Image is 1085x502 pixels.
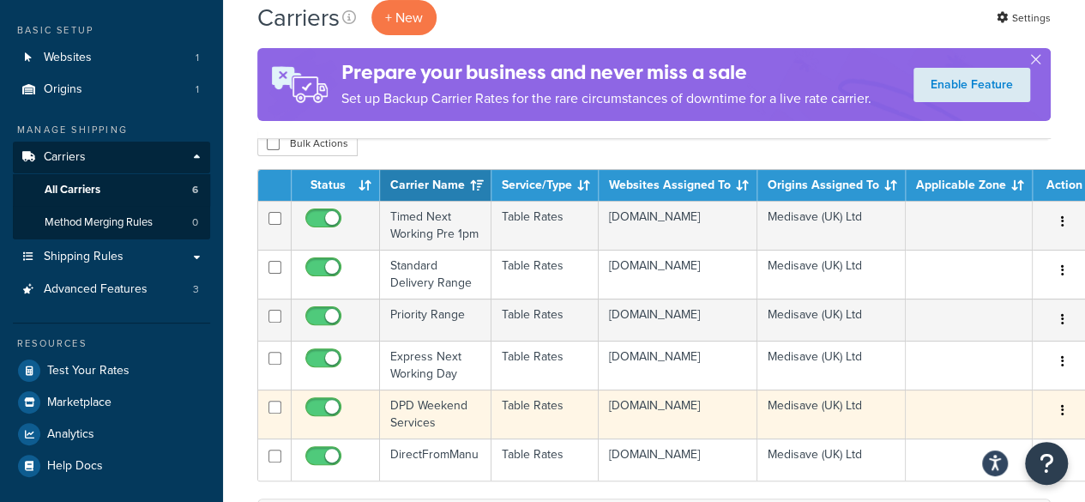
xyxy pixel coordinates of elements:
a: All Carriers 6 [13,174,210,206]
td: [DOMAIN_NAME] [599,438,757,481]
li: All Carriers [13,174,210,206]
span: 1 [196,51,199,65]
a: Websites 1 [13,42,210,74]
th: Applicable Zone: activate to sort column ascending [906,170,1033,201]
li: Carriers [13,142,210,239]
td: [DOMAIN_NAME] [599,201,757,250]
span: Analytics [47,427,94,442]
span: Carriers [44,150,86,165]
a: Marketplace [13,387,210,418]
td: Express Next Working Day [380,341,491,390]
div: Basic Setup [13,23,210,38]
div: Manage Shipping [13,123,210,137]
a: Help Docs [13,451,210,481]
div: Resources [13,336,210,351]
td: Timed Next Working Pre 1pm [380,201,491,250]
span: All Carriers [45,183,100,197]
a: Test Your Rates [13,355,210,386]
td: Table Rates [491,390,599,438]
a: Origins 1 [13,74,210,106]
td: Medisave (UK) Ltd [757,299,906,341]
th: Status: activate to sort column ascending [292,170,380,201]
button: Open Resource Center [1025,442,1068,485]
img: ad-rules-rateshop-fe6ec290ccb7230408bd80ed9643f0289d75e0ffd9eb532fc0e269fcd187b520.png [257,48,341,121]
td: Table Rates [491,341,599,390]
a: Carriers [13,142,210,173]
p: Set up Backup Carrier Rates for the rare circumstances of downtime for a live rate carrier. [341,87,871,111]
span: Test Your Rates [47,364,130,378]
th: Origins Assigned To: activate to sort column ascending [757,170,906,201]
a: Method Merging Rules 0 [13,207,210,239]
li: Websites [13,42,210,74]
th: Service/Type: activate to sort column ascending [491,170,599,201]
span: Advanced Features [44,282,148,297]
td: Medisave (UK) Ltd [757,438,906,481]
span: Marketplace [47,396,112,410]
th: Carrier Name: activate to sort column ascending [380,170,491,201]
td: Medisave (UK) Ltd [757,341,906,390]
td: Table Rates [491,201,599,250]
a: Analytics [13,419,210,450]
span: 0 [192,215,198,230]
h4: Prepare your business and never miss a sale [341,58,871,87]
span: Shipping Rules [44,250,124,264]
a: Enable Feature [913,68,1030,102]
h1: Carriers [257,1,340,34]
td: [DOMAIN_NAME] [599,341,757,390]
td: [DOMAIN_NAME] [599,250,757,299]
span: Help Docs [47,459,103,474]
span: Origins [44,82,82,97]
span: Websites [44,51,92,65]
td: Medisave (UK) Ltd [757,250,906,299]
td: Medisave (UK) Ltd [757,390,906,438]
li: Method Merging Rules [13,207,210,239]
td: Table Rates [491,438,599,481]
td: [DOMAIN_NAME] [599,390,757,438]
li: Origins [13,74,210,106]
a: Shipping Rules [13,241,210,273]
a: Settings [997,6,1051,30]
th: Websites Assigned To: activate to sort column ascending [599,170,757,201]
a: Advanced Features 3 [13,274,210,305]
td: [DOMAIN_NAME] [599,299,757,341]
span: 6 [192,183,198,197]
td: Standard Delivery Range [380,250,491,299]
span: Method Merging Rules [45,215,153,230]
span: 3 [193,282,199,297]
td: Medisave (UK) Ltd [757,201,906,250]
td: DirectFromManu [380,438,491,481]
td: DPD Weekend Services [380,390,491,438]
td: Table Rates [491,250,599,299]
button: Bulk Actions [257,130,358,156]
td: Priority Range [380,299,491,341]
span: 1 [196,82,199,97]
td: Table Rates [491,299,599,341]
li: Advanced Features [13,274,210,305]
